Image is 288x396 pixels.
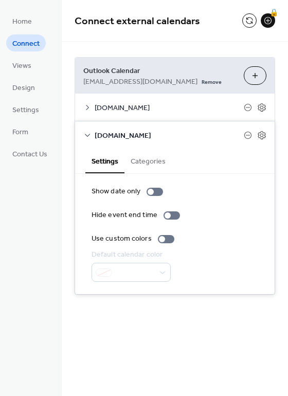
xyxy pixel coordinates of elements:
a: Contact Us [6,145,53,162]
span: Contact Us [12,149,47,160]
button: Settings [85,149,124,173]
span: Design [12,83,35,94]
a: Views [6,57,38,74]
span: Connect [12,39,40,49]
span: [DOMAIN_NAME] [95,103,244,114]
a: Settings [6,101,45,118]
button: Categories [124,149,172,172]
span: Home [12,16,32,27]
a: Connect [6,34,46,51]
span: Form [12,127,28,138]
a: Form [6,123,34,140]
div: Use custom colors [92,233,152,244]
span: Remove [202,79,222,86]
a: Design [6,79,41,96]
div: Show date only [92,186,140,197]
span: Settings [12,105,39,116]
div: Hide event end time [92,210,157,221]
span: [EMAIL_ADDRESS][DOMAIN_NAME] [83,77,197,87]
span: [DOMAIN_NAME] [95,131,244,141]
span: Outlook Calendar [83,66,236,77]
span: Connect external calendars [75,11,200,31]
a: Home [6,12,38,29]
span: Views [12,61,31,71]
div: Default calendar color [92,249,169,260]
